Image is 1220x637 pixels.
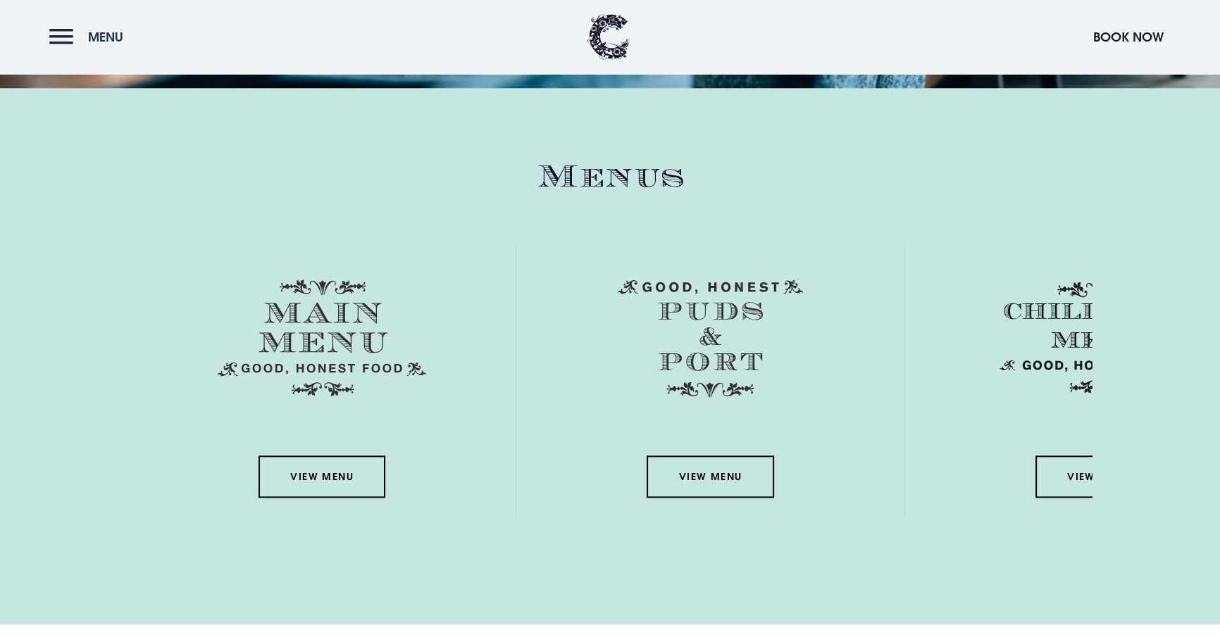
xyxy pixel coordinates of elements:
img: Clandeboye Lodge [587,14,630,60]
button: Book Now [1086,22,1171,52]
a: View Menu [259,455,385,498]
button: Menu [49,22,130,52]
span: Menu [88,29,123,45]
img: Menu main menu [218,279,426,396]
img: Menu puds and port [618,279,803,398]
a: View Menu [647,455,773,498]
a: View Menu [1035,455,1162,498]
div: Next slide [1068,331,1081,351]
img: Childrens Menu 1 [995,279,1203,396]
h2: Menus [128,158,1092,196]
